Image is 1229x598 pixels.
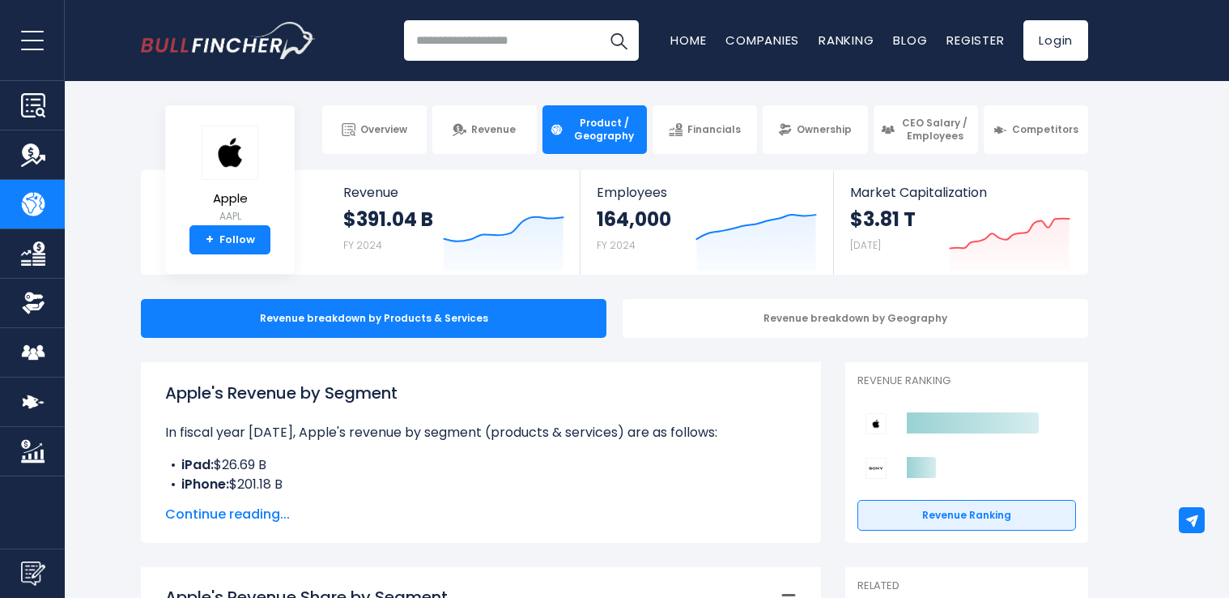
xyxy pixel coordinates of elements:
a: Revenue Ranking [857,500,1076,531]
a: Overview [322,105,427,154]
span: Market Capitalization [850,185,1070,200]
a: +Follow [189,225,270,254]
span: Revenue [343,185,564,200]
img: Sony Group Corporation competitors logo [865,458,887,479]
span: Competitors [1012,123,1078,136]
span: Revenue [471,123,516,136]
span: Apple [202,192,258,206]
span: CEO Salary / Employees [899,117,971,142]
h1: Apple's Revenue by Segment [165,381,797,405]
strong: $3.81 T [850,207,916,232]
a: Login [1023,20,1088,61]
a: Apple AAPL [201,125,259,226]
b: iPad: [181,455,214,474]
img: Ownership [21,291,45,315]
li: $26.69 B [165,455,797,475]
strong: $391.04 B [343,207,433,232]
strong: 164,000 [597,207,671,232]
img: Apple competitors logo [865,413,887,434]
span: Employees [597,185,816,200]
p: Related [857,579,1076,593]
a: Employees 164,000 FY 2024 [580,170,832,275]
span: Overview [360,123,407,136]
div: Revenue breakdown by Geography [623,299,1088,338]
a: Ownership [763,105,867,154]
li: $201.18 B [165,475,797,494]
small: FY 2024 [343,238,382,252]
a: Revenue $391.04 B FY 2024 [327,170,580,275]
span: Ownership [797,123,852,136]
a: CEO Salary / Employees [874,105,978,154]
b: iPhone: [181,475,229,493]
img: Bullfincher logo [141,22,316,59]
span: Continue reading... [165,505,797,524]
p: Revenue Ranking [857,374,1076,388]
a: Competitors [984,105,1088,154]
a: Blog [893,32,927,49]
a: Register [946,32,1004,49]
a: Market Capitalization $3.81 T [DATE] [834,170,1087,275]
small: AAPL [202,209,258,224]
span: Product / Geography [568,117,640,142]
strong: + [206,233,214,247]
span: Financials [687,123,741,136]
a: Ranking [819,32,874,49]
small: [DATE] [850,238,881,252]
a: Go to homepage [141,22,315,59]
a: Financials [653,105,757,154]
div: Revenue breakdown by Products & Services [141,299,606,338]
small: FY 2024 [597,238,636,252]
p: In fiscal year [DATE], Apple's revenue by segment (products & services) are as follows: [165,423,797,442]
a: Product / Geography [542,105,647,154]
a: Home [670,32,706,49]
a: Companies [725,32,799,49]
a: Revenue [432,105,537,154]
button: Search [598,20,639,61]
